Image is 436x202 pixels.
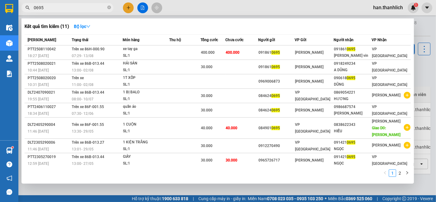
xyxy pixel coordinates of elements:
[295,122,330,134] span: VP [GEOGRAPHIC_DATA]
[6,175,12,181] span: notification
[69,21,95,31] button: Bộ lọcdown
[372,155,407,166] span: VP [GEOGRAPHIC_DATA]
[295,158,323,162] span: [PERSON_NAME]
[5,4,13,13] img: logo-vxr
[35,26,80,33] text: DLT2508140018
[372,47,407,58] span: VP [GEOGRAPHIC_DATA]
[72,129,94,134] span: 13:30 - 29/05
[226,38,244,42] span: Chưa cước
[295,65,323,69] span: [PERSON_NAME]
[123,96,169,103] div: SL: 1
[271,65,280,69] span: 0695
[334,160,371,167] div: NGỌC
[123,128,169,135] div: SL: 1
[28,38,56,42] span: [PERSON_NAME]
[25,6,30,10] span: search
[258,78,294,85] div: 0969006873
[201,50,215,55] span: 400.000
[295,90,330,101] span: VP [GEOGRAPHIC_DATA]
[107,6,111,9] span: close-circle
[28,60,70,67] div: PTT2508020021
[271,94,280,98] span: 0695
[72,54,94,58] span: 07:29 - 13/08
[258,157,294,164] div: 0965726717
[5,36,61,49] div: Gửi: VP [GEOGRAPHIC_DATA]
[72,61,104,66] span: Trên xe 86B-013.44
[404,92,411,99] span: plus-circle
[372,105,407,116] span: VP [GEOGRAPHIC_DATA]
[258,125,294,131] div: 084901
[6,25,13,31] img: warehouse-icon
[123,160,169,167] div: SL: 1
[72,90,104,95] span: Trên xe 86B-013.44
[12,146,13,148] sup: 1
[271,50,280,55] span: 0695
[123,139,169,146] div: 1 KIỆN TRẮNG
[201,94,212,98] span: 30.000
[28,68,49,72] span: 10:44 [DATE]
[295,140,330,151] span: VP [GEOGRAPHIC_DATA]
[123,103,169,110] div: quần áo
[334,96,371,102] div: HƯƠNG
[334,139,371,146] div: 091421
[6,161,12,167] span: question-circle
[347,140,355,145] span: 0695
[226,126,238,130] span: 40.000
[403,169,411,177] li: Next Page
[334,104,371,110] div: 0986687574
[28,46,70,52] div: PTT2508110042
[72,68,94,72] span: 13:00 - 02/08
[334,67,371,73] div: A DŨNG
[64,36,110,49] div: Nhận: [PERSON_NAME]
[72,105,104,109] span: Trên xe 86F-001.55
[389,169,396,177] li: 1
[258,93,294,99] div: 084624
[334,154,371,160] div: 091421
[28,104,70,110] div: PTT2406110027
[123,67,169,74] div: SL: 1
[295,79,323,84] span: [PERSON_NAME]
[383,171,387,175] span: left
[74,24,90,29] strong: Bộ lọc
[334,60,371,67] div: 0918249234
[123,46,169,52] div: xe tay ga
[403,169,411,177] button: right
[28,154,70,160] div: PTT2305270019
[72,38,88,42] span: Trạng thái
[123,153,169,160] div: GIÀY
[396,169,403,177] li: 2
[334,38,354,42] span: Người nhận
[295,108,323,112] span: [PERSON_NAME]
[169,38,181,42] span: Thu hộ
[372,38,387,42] span: VP Nhận
[334,75,371,81] div: 090618
[201,38,218,42] span: Tổng cước
[334,46,371,52] div: 091861
[334,52,371,59] div: [PERSON_NAME] vin
[347,76,355,80] span: 0695
[72,111,94,116] span: 07:30 - 12/06
[6,147,13,154] img: warehouse-icon
[28,97,49,101] span: 19:55 [DATE]
[372,143,400,147] span: [PERSON_NAME]
[72,122,104,127] span: Trên xe 86F-001.55
[201,108,212,112] span: 30.000
[372,76,407,87] span: VP [GEOGRAPHIC_DATA]
[404,142,411,149] span: plus-circle
[28,54,49,58] span: 18:27 [DATE]
[123,121,169,128] div: 1 CUỘN
[347,47,355,51] span: 0695
[347,155,355,159] span: 0695
[295,50,323,55] span: [PERSON_NAME]
[389,170,396,177] a: 1
[28,75,70,81] div: PTT2508020020
[405,171,409,175] span: right
[28,139,70,146] div: DLT2305290006
[34,4,106,11] input: Tìm tên, số ĐT hoặc mã đơn
[295,38,306,42] span: VP Gửi
[72,47,105,51] span: Trên xe 86H-000.90
[201,144,212,148] span: 30.000
[72,161,94,166] span: 13:00 - 27/05
[372,119,400,123] span: [PERSON_NAME]
[258,49,294,56] div: 091861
